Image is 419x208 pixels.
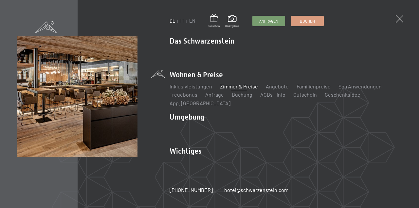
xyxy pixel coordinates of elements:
a: hotel@schwarzenstein.com [224,186,288,194]
a: Inklusivleistungen [170,83,212,89]
a: Familienpreise [297,83,331,89]
a: Zimmer & Preise [220,83,258,89]
a: Angebote [266,83,289,89]
a: Treuebonus [170,91,197,98]
a: Bildergalerie [225,15,239,28]
a: Spa Anwendungen [338,83,382,89]
a: AGBs - Info [260,91,285,98]
a: IT [180,18,184,24]
span: Gutschein [209,24,220,28]
span: Bildergalerie [225,24,239,28]
a: EN [189,18,195,24]
span: [PHONE_NUMBER] [170,187,213,193]
a: Buchen [291,16,323,26]
a: Gutschein [293,91,317,98]
a: Anfrage [205,91,224,98]
a: Buchung [232,91,252,98]
a: App. [GEOGRAPHIC_DATA] [170,100,230,106]
span: Buchen [300,18,315,24]
a: Anfragen [253,16,285,26]
a: Gutschein [209,14,220,28]
a: DE [170,18,175,24]
a: Geschenksidee [325,91,360,98]
span: Anfragen [259,18,278,24]
a: [PHONE_NUMBER] [170,186,213,194]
